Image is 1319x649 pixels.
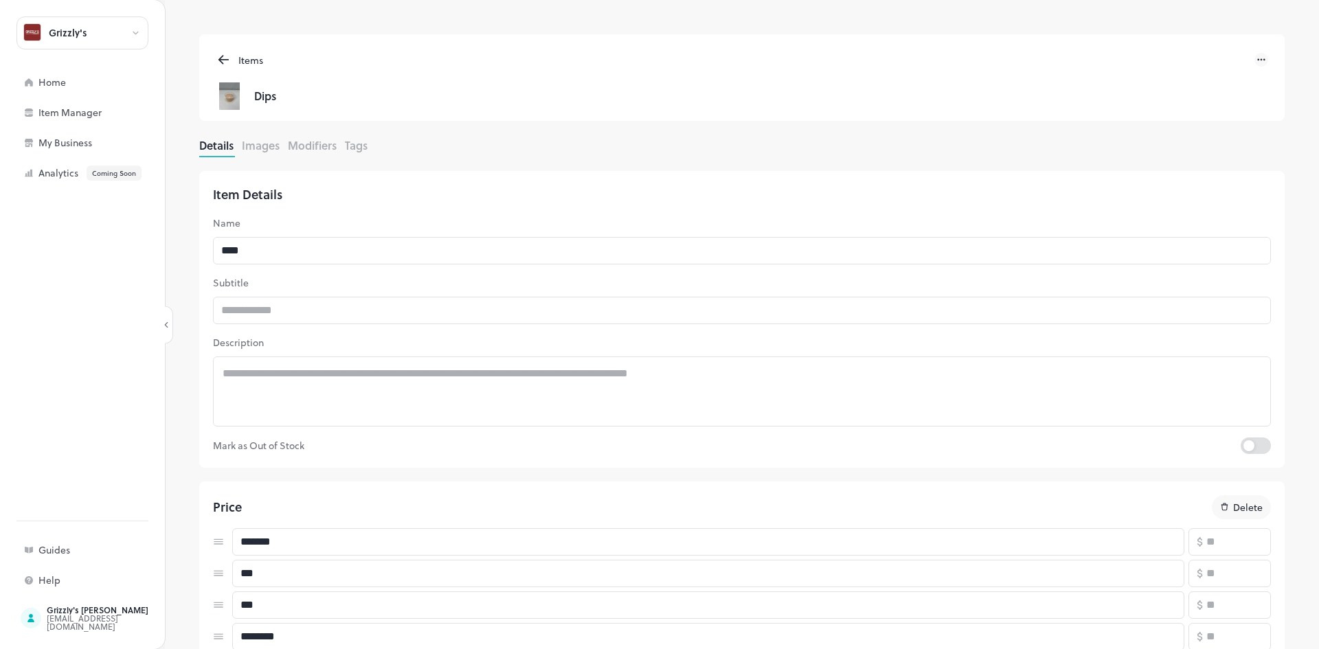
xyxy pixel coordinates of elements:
button: Delete [1212,495,1271,519]
p: Mark as Out of Stock [213,437,1241,454]
div: Item Manager [38,108,176,117]
div: Analytics [38,166,176,181]
div: Items [232,53,263,67]
button: Modifiers [288,137,337,153]
p: Subtitle [213,275,1271,290]
p: Description [213,335,1271,350]
img: avatar [24,24,41,41]
p: Delete [1233,500,1263,514]
div: Grizzly's [PERSON_NAME] [47,606,176,614]
button: Tags [345,137,368,153]
button: Details [199,137,234,153]
div: [EMAIL_ADDRESS][DOMAIN_NAME] [47,614,176,630]
div: Coming Soon [87,166,142,181]
button: Images [242,137,280,153]
img: 1757014093328n82grweal9p.jpg [216,82,243,110]
div: Grizzly's [49,28,87,38]
div: Item Details [213,185,1271,205]
div: Home [38,78,176,87]
div: Guides [38,545,176,555]
p: Name [213,216,1271,230]
h6: Price [213,497,242,517]
div: Help [38,576,176,585]
span: Dips [254,87,276,105]
div: My Business [38,138,176,148]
